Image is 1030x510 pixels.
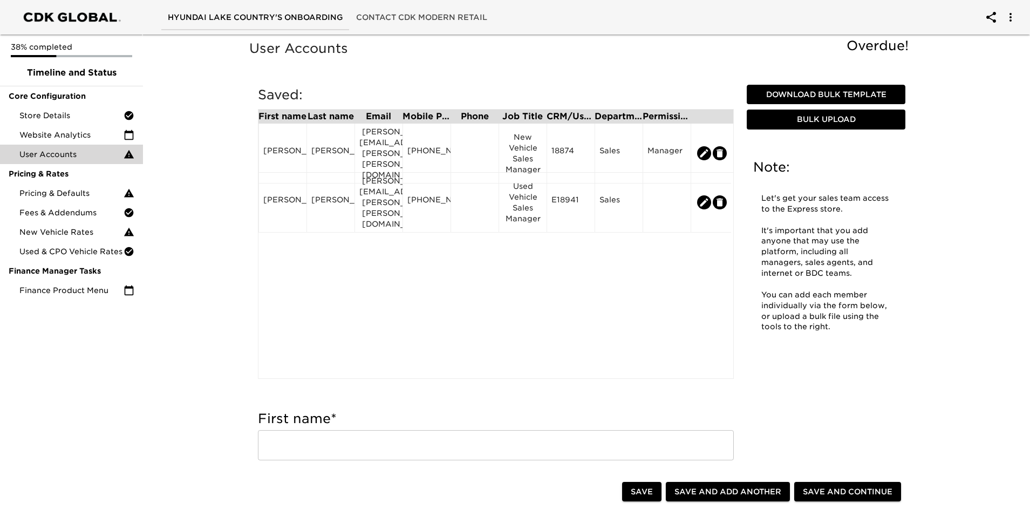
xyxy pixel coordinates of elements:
[9,91,134,101] span: Core Configuration
[19,246,124,257] span: Used & CPO Vehicle Rates
[751,88,901,101] span: Download Bulk Template
[751,113,901,126] span: Bulk Upload
[631,485,653,499] span: Save
[19,227,124,237] span: New Vehicle Rates
[263,194,302,210] div: [PERSON_NAME]
[407,145,446,161] div: [PHONE_NUMBER]
[761,226,891,279] p: It's important that you add anyone that may use the platform, including all managers, sales agent...
[761,290,891,333] p: You can add each member individually via the form below, or upload a bulk file using the tools to...
[803,485,892,499] span: Save and Continue
[249,40,914,57] h5: User Accounts
[503,181,542,224] div: Used Vehicle Sales Manager
[599,145,638,161] div: Sales
[643,112,691,121] div: Permission Set
[547,112,595,121] div: CRM/User ID
[697,195,711,209] button: edit
[11,42,132,52] p: 38% completed
[647,145,686,161] div: Manager
[747,85,905,105] button: Download Bulk Template
[9,168,134,179] span: Pricing & Rates
[674,485,781,499] span: Save and Add Another
[666,482,790,502] button: Save and Add Another
[354,112,403,121] div: Email
[19,285,124,296] span: Finance Product Menu
[263,145,302,161] div: [PERSON_NAME]
[168,11,343,24] span: Hyundai Lake Country's Onboarding
[359,126,398,180] div: [PERSON_NAME][EMAIL_ADDRESS][PERSON_NAME][PERSON_NAME][DOMAIN_NAME]
[713,195,727,209] button: edit
[697,146,711,160] button: edit
[451,112,499,121] div: Phone
[258,410,734,427] h5: First name
[306,112,354,121] div: Last name
[356,11,487,24] span: Contact CDK Modern Retail
[359,175,398,229] div: [PERSON_NAME][EMAIL_ADDRESS][PERSON_NAME][PERSON_NAME][DOMAIN_NAME]
[407,194,446,210] div: [PHONE_NUMBER]
[19,149,124,160] span: User Accounts
[503,132,542,175] div: New Vehicle Sales Manager
[551,194,590,210] div: E18941
[9,66,134,79] span: Timeline and Status
[595,112,643,121] div: Department
[551,145,590,161] div: 18874
[311,194,350,210] div: [PERSON_NAME]
[403,112,451,121] div: Mobile Phone
[258,86,734,104] h5: Saved:
[599,194,638,210] div: Sales
[499,112,547,121] div: Job Title
[19,110,124,121] span: Store Details
[794,482,901,502] button: Save and Continue
[978,4,1004,30] button: account of current user
[747,110,905,130] button: Bulk Upload
[761,193,891,215] p: Let's get your sales team access to the Express store.
[753,159,899,176] h5: Note:
[19,207,124,218] span: Fees & Addendums
[9,266,134,276] span: Finance Manager Tasks
[713,146,727,160] button: edit
[19,188,124,199] span: Pricing & Defaults
[622,482,661,502] button: Save
[311,145,350,161] div: [PERSON_NAME]
[19,130,124,140] span: Website Analytics
[847,38,909,53] span: Overdue!
[258,112,306,121] div: First name
[998,4,1024,30] button: account of current user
